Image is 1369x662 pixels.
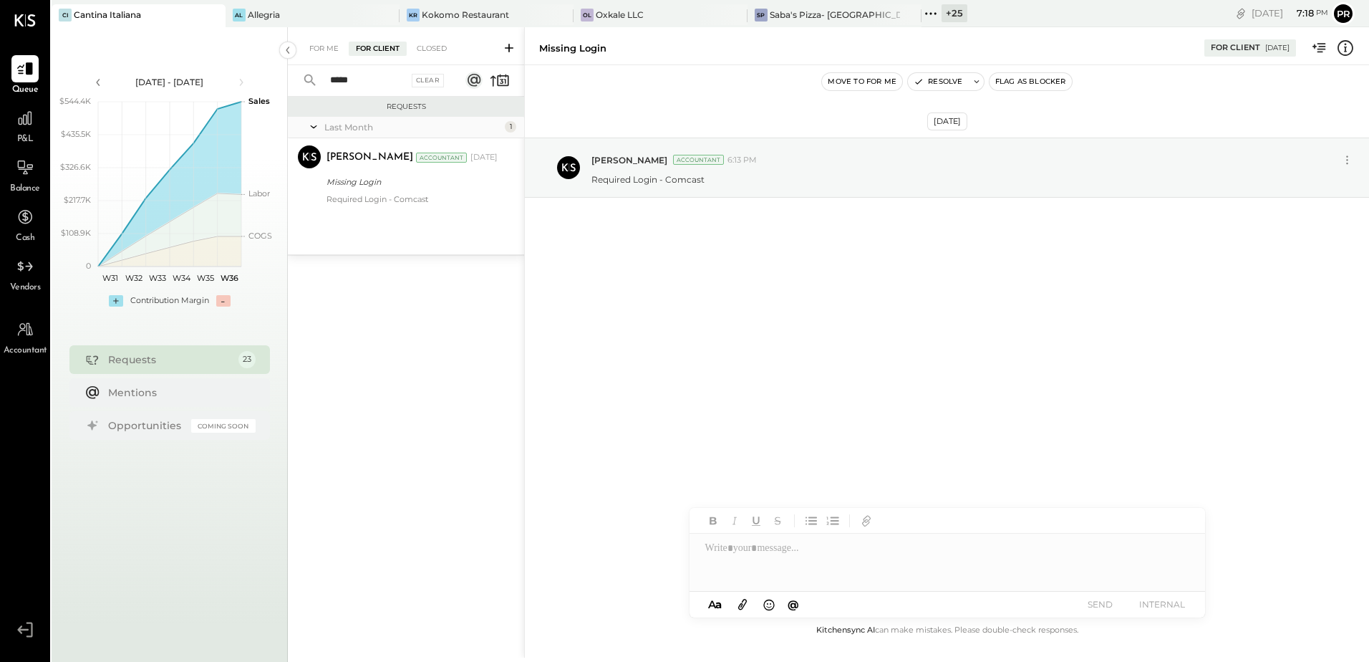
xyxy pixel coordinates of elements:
[74,9,141,21] div: Cantina Italiana
[102,273,117,283] text: W31
[802,512,821,530] button: Unordered List
[61,228,91,238] text: $108.9K
[248,188,270,198] text: Labor
[1072,595,1129,614] button: SEND
[216,295,231,307] div: -
[1234,6,1248,21] div: copy link
[326,194,498,204] div: Required Login - Comcast
[1,154,49,196] a: Balance
[942,4,967,22] div: + 25
[295,102,517,112] div: Requests
[59,9,72,21] div: CI
[10,282,41,294] span: Vendors
[725,512,744,530] button: Italic
[927,112,967,130] div: [DATE]
[130,295,209,307] div: Contribution Margin
[108,385,248,400] div: Mentions
[908,73,968,90] button: Resolve
[59,96,91,106] text: $544.4K
[149,273,166,283] text: W33
[1133,595,1191,614] button: INTERNAL
[86,261,91,271] text: 0
[108,418,184,433] div: Opportunities
[10,183,40,196] span: Balance
[539,42,606,55] div: Missing Login
[416,153,467,163] div: Accountant
[324,121,501,133] div: Last Month
[581,9,594,21] div: OL
[326,175,493,189] div: Missing Login
[302,42,346,56] div: For Me
[591,173,705,186] p: Required Login - Comcast
[410,42,454,56] div: Closed
[16,232,34,245] span: Cash
[248,9,280,21] div: Allegria
[191,419,256,433] div: Coming Soon
[1,253,49,294] a: Vendors
[1,105,49,146] a: P&L
[4,345,47,358] span: Accountant
[407,9,420,21] div: KR
[990,73,1072,90] button: Flag as Blocker
[233,9,246,21] div: Al
[783,595,803,613] button: @
[755,9,768,21] div: SP
[1,203,49,245] a: Cash
[1332,2,1355,25] button: Pr
[248,231,272,241] text: COGS
[704,597,727,613] button: Aa
[173,273,191,283] text: W34
[715,598,722,611] span: a
[596,9,644,21] div: Oxkale LLC
[1252,6,1328,20] div: [DATE]
[412,74,445,87] div: Clear
[326,150,413,165] div: [PERSON_NAME]
[788,598,799,611] span: @
[823,512,842,530] button: Ordered List
[238,351,256,368] div: 23
[857,512,876,530] button: Add URL
[197,273,214,283] text: W35
[109,295,123,307] div: +
[1211,42,1260,54] div: For Client
[109,76,231,88] div: [DATE] - [DATE]
[12,84,39,97] span: Queue
[64,195,91,205] text: $217.7K
[60,162,91,172] text: $326.6K
[747,512,765,530] button: Underline
[61,129,91,139] text: $435.5K
[1,316,49,358] a: Accountant
[1,55,49,97] a: Queue
[505,121,516,133] div: 1
[1265,43,1290,53] div: [DATE]
[727,155,757,166] span: 6:13 PM
[822,73,902,90] button: Move to for me
[125,273,142,283] text: W32
[673,155,724,165] div: Accountant
[248,96,270,106] text: Sales
[220,273,238,283] text: W36
[470,152,498,163] div: [DATE]
[591,154,667,166] span: [PERSON_NAME]
[349,42,407,56] div: For Client
[108,352,231,367] div: Requests
[768,512,787,530] button: Strikethrough
[770,9,900,21] div: Saba's Pizza- [GEOGRAPHIC_DATA]
[704,512,722,530] button: Bold
[17,133,34,146] span: P&L
[422,9,509,21] div: Kokomo Restaurant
